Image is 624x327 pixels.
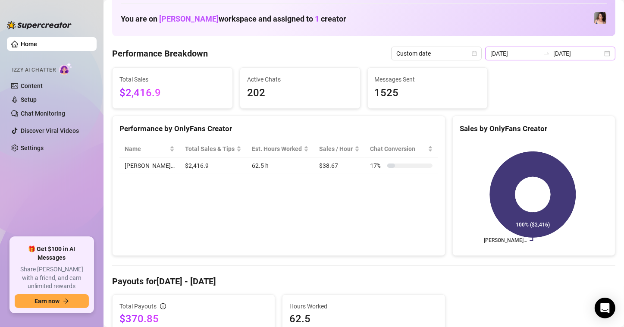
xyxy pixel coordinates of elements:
[21,110,65,117] a: Chat Monitoring
[365,141,438,157] th: Chat Conversion
[460,123,608,135] div: Sales by OnlyFans Creator
[247,75,353,84] span: Active Chats
[180,141,247,157] th: Total Sales & Tips
[553,49,602,58] input: End date
[543,50,550,57] span: swap-right
[119,312,268,326] span: $370.85
[160,303,166,309] span: info-circle
[314,157,365,174] td: $38.67
[112,275,615,287] h4: Payouts for [DATE] - [DATE]
[59,63,72,75] img: AI Chatter
[121,14,346,24] h1: You are on workspace and assigned to creator
[119,123,438,135] div: Performance by OnlyFans Creator
[119,157,180,174] td: [PERSON_NAME]…
[370,161,384,170] span: 17 %
[375,85,481,101] span: 1525
[484,238,527,244] text: [PERSON_NAME]…
[185,144,235,154] span: Total Sales & Tips
[21,82,43,89] a: Content
[247,85,353,101] span: 202
[15,245,89,262] span: 🎁 Get $100 in AI Messages
[119,85,226,101] span: $2,416.9
[119,141,180,157] th: Name
[375,75,481,84] span: Messages Sent
[159,14,219,23] span: [PERSON_NAME]
[314,141,365,157] th: Sales / Hour
[543,50,550,57] span: to
[180,157,247,174] td: $2,416.9
[15,294,89,308] button: Earn nowarrow-right
[63,298,69,304] span: arrow-right
[12,66,56,74] span: Izzy AI Chatter
[247,157,314,174] td: 62.5 h
[112,47,208,60] h4: Performance Breakdown
[15,265,89,291] span: Share [PERSON_NAME] with a friend, and earn unlimited rewards
[125,144,168,154] span: Name
[21,145,44,151] a: Settings
[396,47,477,60] span: Custom date
[119,302,157,311] span: Total Payouts
[315,14,319,23] span: 1
[472,51,477,56] span: calendar
[370,144,426,154] span: Chat Conversion
[34,298,60,305] span: Earn now
[252,144,302,154] div: Est. Hours Worked
[289,302,438,311] span: Hours Worked
[319,144,353,154] span: Sales / Hour
[21,127,79,134] a: Discover Viral Videos
[119,75,226,84] span: Total Sales
[21,41,37,47] a: Home
[595,298,615,318] div: Open Intercom Messenger
[594,12,606,24] img: Lauren
[490,49,539,58] input: Start date
[7,21,72,29] img: logo-BBDzfeDw.svg
[21,96,37,103] a: Setup
[289,312,438,326] span: 62.5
